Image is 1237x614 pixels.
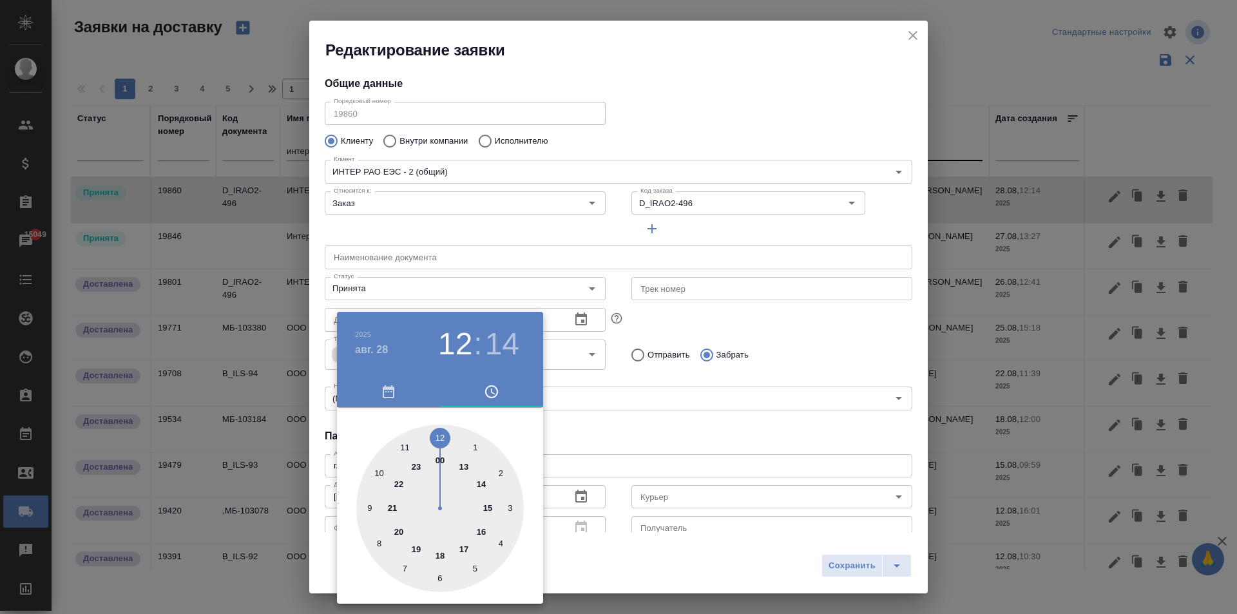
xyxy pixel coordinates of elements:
button: 2025 [355,331,371,338]
button: 14 [485,326,519,362]
h3: : [474,326,482,362]
button: 12 [438,326,472,362]
button: авг. 28 [355,342,388,358]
